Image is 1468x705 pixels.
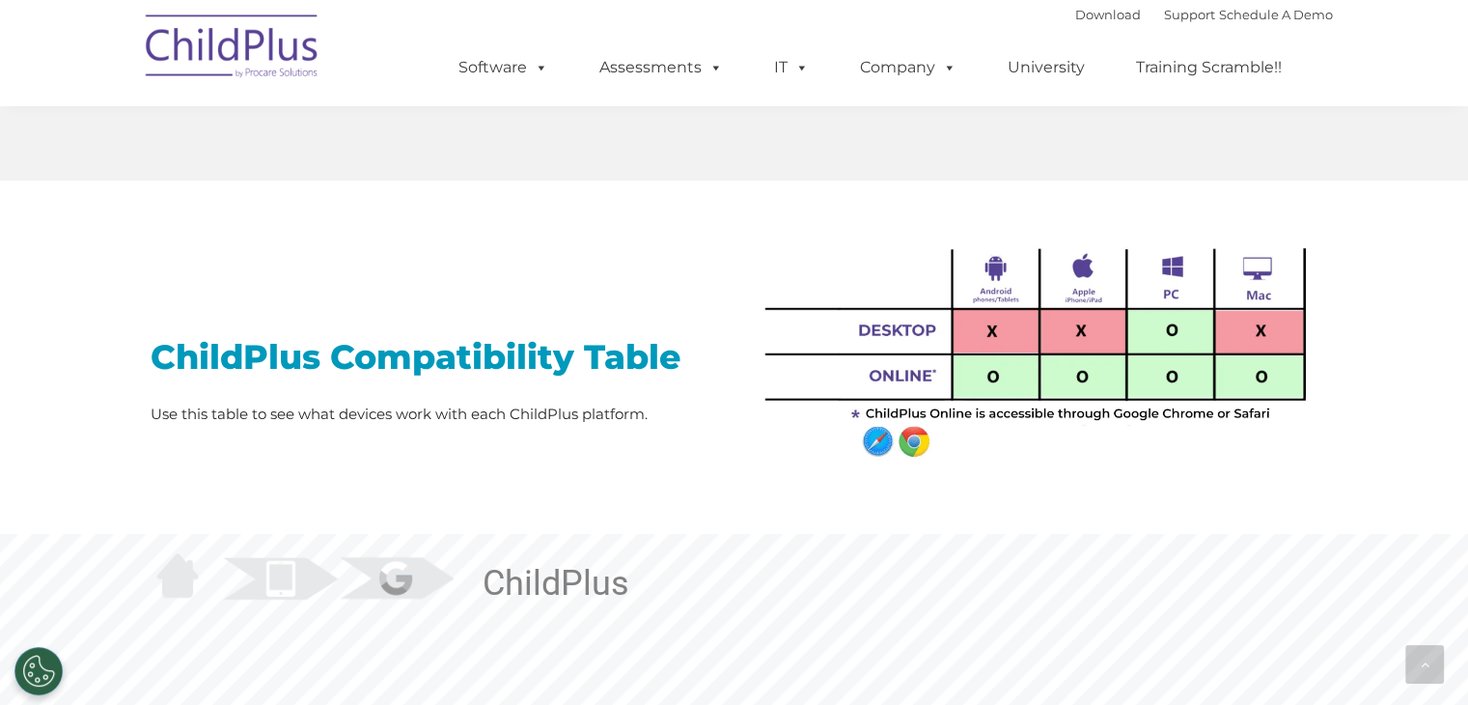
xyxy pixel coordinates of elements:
[1075,7,1141,22] a: Download
[483,562,629,606] rs-layer: ChildPlus
[584,191,666,206] span: Phone number
[988,48,1104,87] a: University
[1164,7,1215,22] a: Support
[136,1,329,98] img: ChildPlus by Procare Solutions
[749,214,1318,466] img: Untitled-1
[1371,612,1468,705] iframe: Chat Widget
[14,647,63,695] button: Cookies Settings
[1117,48,1301,87] a: Training Scramble!!
[1075,7,1333,22] font: |
[580,48,742,87] a: Assessments
[584,112,643,127] span: Last name
[841,48,976,87] a: Company
[1219,7,1333,22] a: Schedule A Demo
[151,403,720,426] p: Use this table to see what devices work with each ChildPlus platform.
[151,335,720,379] h2: ChildPlus Compatibility Table
[755,48,828,87] a: IT
[439,48,568,87] a: Software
